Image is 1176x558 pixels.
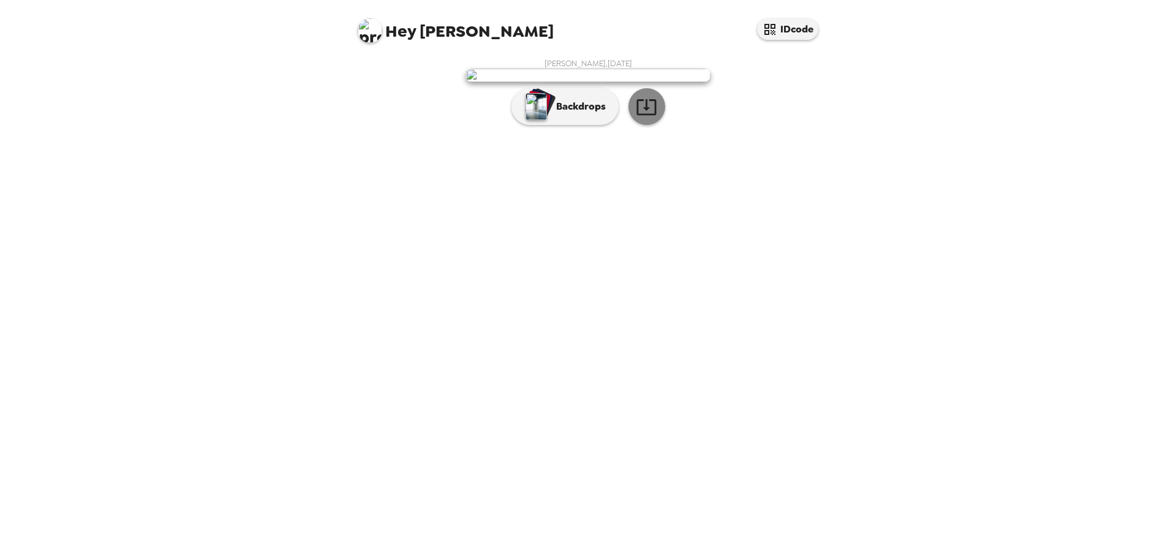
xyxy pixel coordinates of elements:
[385,20,416,42] span: Hey
[550,99,606,114] p: Backdrops
[358,12,554,40] span: [PERSON_NAME]
[466,69,710,82] img: user
[358,18,382,43] img: profile pic
[757,18,818,40] button: IDcode
[545,58,632,69] span: [PERSON_NAME] , [DATE]
[511,88,619,125] button: Backdrops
